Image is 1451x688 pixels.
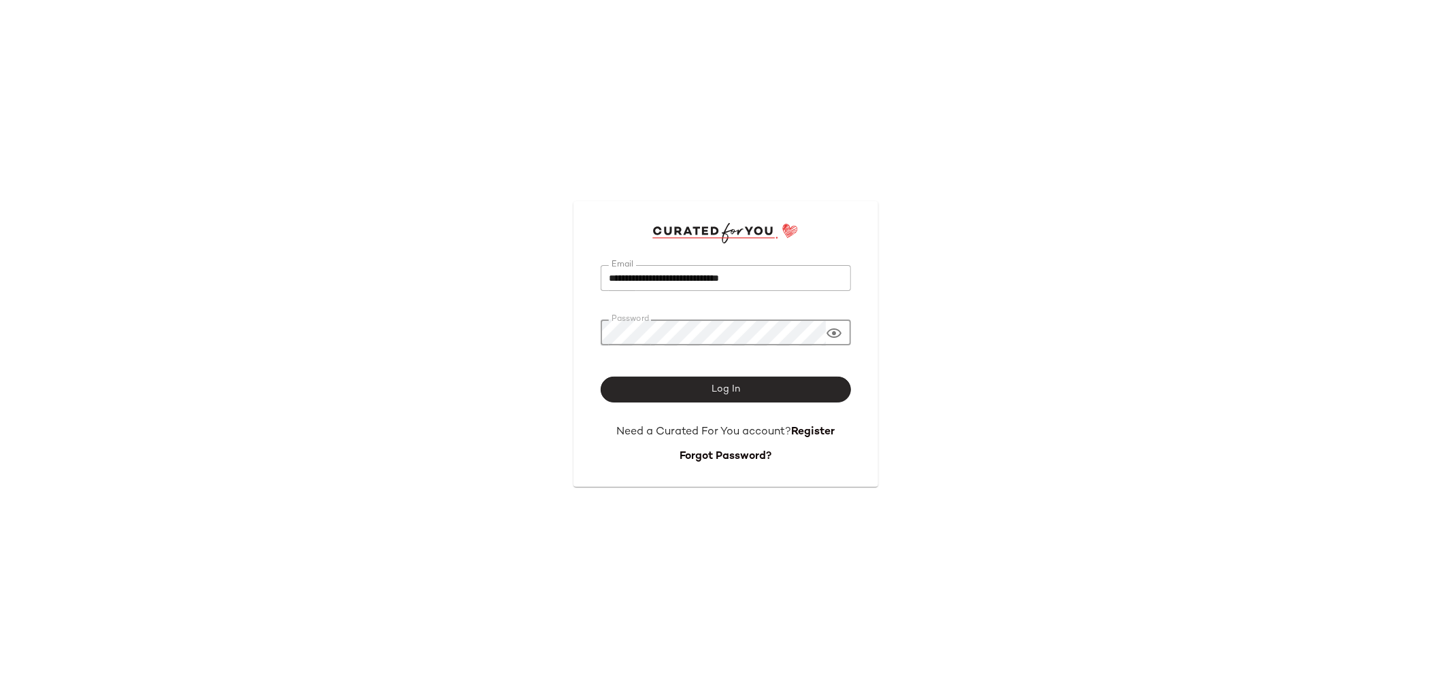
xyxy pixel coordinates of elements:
[680,451,771,462] a: Forgot Password?
[791,426,835,438] a: Register
[601,377,851,402] button: Log In
[616,426,791,438] span: Need a Curated For You account?
[652,223,799,243] img: cfy_login_logo.DGdB1djN.svg
[711,384,740,395] span: Log In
